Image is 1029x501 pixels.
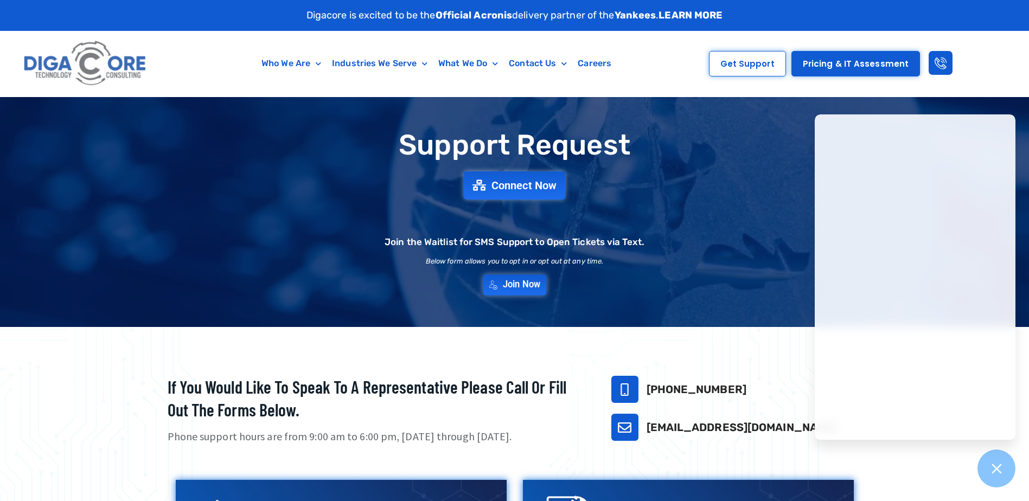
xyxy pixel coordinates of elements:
[503,280,540,290] span: Join Now
[306,8,723,23] p: Digacore is excited to be the delivery partner of the .
[611,414,638,441] a: support@digacore.com
[815,114,1015,440] iframe: Chatgenie Messenger
[436,9,513,21] strong: Official Acronis
[791,51,920,76] a: Pricing & IT Assessment
[659,9,723,21] a: LEARN MORE
[433,51,503,76] a: What We Do
[385,237,644,247] h2: Join the Waitlist for SMS Support to Open Tickets via Text.
[327,51,433,76] a: Industries We Serve
[503,51,572,76] a: Contact Us
[647,383,746,396] a: [PHONE_NUMBER]
[464,171,565,200] a: Connect Now
[709,51,786,76] a: Get Support
[426,258,604,265] h2: Below form allows you to opt in or opt out at any time.
[615,9,656,21] strong: Yankees
[256,51,327,76] a: Who We Are
[483,274,546,296] a: Join Now
[572,51,617,76] a: Careers
[491,180,557,191] span: Connect Now
[168,376,584,421] h2: If you would like to speak to a representative please call or fill out the forms below.
[803,60,909,68] span: Pricing & IT Assessment
[202,51,670,76] nav: Menu
[21,36,150,91] img: Digacore logo 1
[140,130,889,160] h1: Support Request
[720,60,775,68] span: Get Support
[611,376,638,403] a: 732-646-5725
[647,421,838,434] a: [EMAIL_ADDRESS][DOMAIN_NAME]
[168,429,584,445] p: Phone support hours are from 9:00 am to 6:00 pm, [DATE] through [DATE].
